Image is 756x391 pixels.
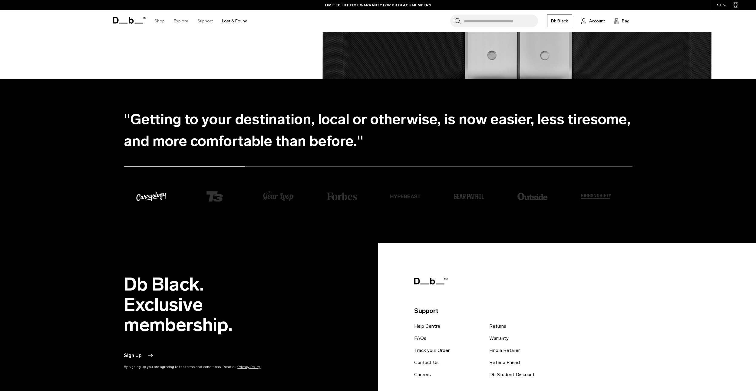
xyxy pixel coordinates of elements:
img: Daco_1655576_small.png [136,181,166,212]
li: 8 / 8 [263,191,327,204]
a: Account [581,17,605,25]
a: Shop [154,10,165,32]
a: Contact Us [414,359,439,366]
a: Find a Retailer [489,347,520,354]
img: Daco_1655574_small.png [390,181,421,212]
img: Highsnobiety_Logo_text-white_small.png [581,194,611,199]
a: Warranty [489,335,509,342]
a: FAQs [414,335,426,342]
a: Returns [489,323,506,330]
a: Careers [414,371,431,378]
a: Db Student Discount [489,371,535,378]
img: T3-shopify_7ab890f7-51d7-4acd-8d4e-df8abd1ca271_small.png [200,181,230,212]
a: Support [197,10,213,32]
span: Account [589,18,605,24]
img: forbes_logo_small.png [327,192,357,200]
a: Db Black [547,15,572,27]
button: Bag [614,17,629,25]
img: gl-og-img_small.png [263,191,293,202]
a: Track your Order [414,347,450,354]
li: 4 / 8 [517,181,581,214]
a: LIMITED LIFETIME WARRANTY FOR DB BLACK MEMBERS [325,2,431,8]
a: Help Centre [414,323,440,330]
a: Lost & Found [222,10,247,32]
button: Sign Up [124,352,154,359]
p: By signing up you are agreeing to the terms and conditions. Read our [124,364,287,370]
li: 1 / 8 [327,192,390,202]
a: Explore [174,10,188,32]
li: 6 / 8 [136,181,200,214]
img: Daco_1655573_20a5ef07-18c4-42cd-9956-22994a13a09f_small.png [454,194,484,199]
nav: Main Navigation [150,10,252,32]
p: Support [414,306,626,316]
li: 3 / 8 [454,194,517,201]
span: Bag [622,18,629,24]
a: Refer a Friend [489,359,520,366]
h2: Db Black. Exclusive membership. [124,274,287,335]
img: Daco_1655575_small.png [517,181,548,212]
a: Privacy Policy. [238,365,261,369]
li: 2 / 8 [390,181,454,214]
li: 7 / 8 [200,181,263,214]
li: 5 / 8 [581,194,645,201]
